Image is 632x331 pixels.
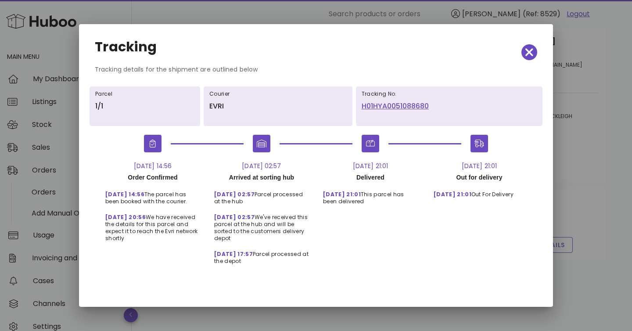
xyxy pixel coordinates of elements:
div: We have received the details for this parcel and expect it to reach the Evri network shortly [98,207,207,244]
h6: Courier [209,90,347,97]
span: [DATE] 02:57 [214,213,255,221]
div: [DATE] 14:56 [98,161,207,171]
h6: Parcel [95,90,194,97]
div: The parcel has been booked with the courier. [98,184,207,207]
div: Out for delivery [427,171,532,184]
span: [DATE] 20:56 [105,213,146,221]
span: [DATE] 17:57 [214,250,253,258]
p: EVRI [209,101,347,112]
div: Arrived at sorting hub [207,171,316,184]
div: Order Confirmed [98,171,207,184]
p: 1/1 [95,101,194,112]
span: [DATE] 21:01 [323,191,361,198]
div: Out For Delivery [427,184,532,200]
div: Parcel processed at the depot [207,244,316,266]
div: We've received this parcel at the hub and will be sorted to the customers delivery depot [207,207,316,244]
h6: Tracking No. [362,90,537,97]
a: H01HYA0051088680 [362,101,537,112]
div: [DATE] 02:57 [207,161,316,171]
h2: Tracking [95,40,157,54]
span: [DATE] 02:57 [214,191,255,198]
div: [DATE] 21:01 [427,161,532,171]
span: [DATE] 14:56 [105,191,144,198]
span: [DATE] 21:01 [434,191,471,198]
div: [DATE] 21:01 [316,161,425,171]
div: Tracking details for the shipment are outlined below [88,65,544,81]
div: This parcel has been delivered [316,184,425,207]
div: Delivered [316,171,425,184]
div: Parcel processed at the hub [207,184,316,207]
